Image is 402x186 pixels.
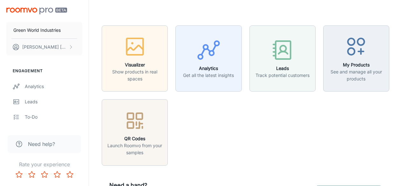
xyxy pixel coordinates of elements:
a: My ProductsSee and manage all your products [323,55,389,61]
p: Show products in real spaces [106,68,164,82]
a: LeadsTrack potential customers [249,55,316,61]
p: Launch Roomvo from your samples [106,142,164,156]
button: QR CodesLaunch Roomvo from your samples [102,99,168,165]
div: To-do [25,114,82,121]
button: Green World Industries [6,22,82,38]
button: VisualizerShow products in real spaces [102,25,168,92]
p: See and manage all your products [327,68,385,82]
a: QR CodesLaunch Roomvo from your samples [102,129,168,135]
button: LeadsTrack potential customers [249,25,316,92]
button: Rate 1 star [13,168,25,181]
p: Track potential customers [256,72,310,79]
div: Analytics [25,83,82,90]
button: Rate 2 star [25,168,38,181]
button: Rate 3 star [38,168,51,181]
h6: QR Codes [106,135,164,142]
button: My ProductsSee and manage all your products [323,25,389,92]
p: Green World Industries [13,27,61,34]
img: Roomvo PRO Beta [6,8,67,14]
p: Get all the latest insights [183,72,234,79]
div: Leads [25,98,82,105]
span: Need help? [28,140,55,148]
button: [PERSON_NAME] [PERSON_NAME] [6,39,82,55]
h6: My Products [327,61,385,68]
p: [PERSON_NAME] [PERSON_NAME] [22,44,67,51]
a: AnalyticsGet all the latest insights [175,55,242,61]
h6: Leads [256,65,310,72]
button: Rate 5 star [64,168,76,181]
button: AnalyticsGet all the latest insights [175,25,242,92]
button: Rate 4 star [51,168,64,181]
h6: Analytics [183,65,234,72]
p: Rate your experience [5,161,84,168]
h6: Visualizer [106,61,164,68]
